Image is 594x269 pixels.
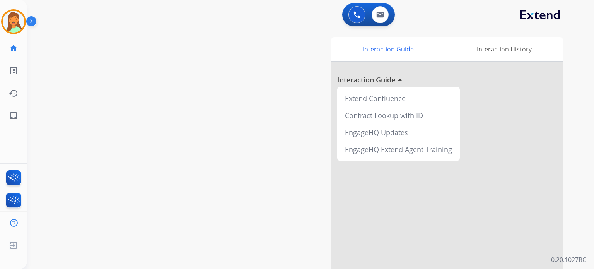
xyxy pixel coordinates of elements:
[340,90,457,107] div: Extend Confluence
[9,89,18,98] mat-icon: history
[331,37,445,61] div: Interaction Guide
[9,44,18,53] mat-icon: home
[551,255,586,264] p: 0.20.1027RC
[9,111,18,120] mat-icon: inbox
[340,141,457,158] div: EngageHQ Extend Agent Training
[3,11,24,33] img: avatar
[340,124,457,141] div: EngageHQ Updates
[445,37,563,61] div: Interaction History
[340,107,457,124] div: Contract Lookup with ID
[9,66,18,75] mat-icon: list_alt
